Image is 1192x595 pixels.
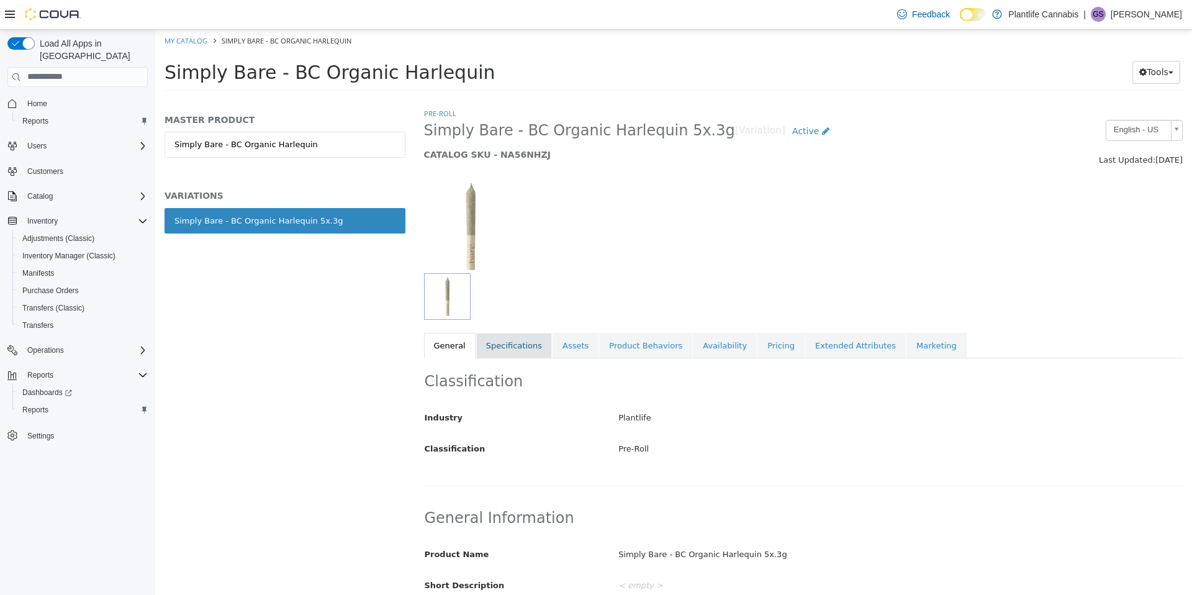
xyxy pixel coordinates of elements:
span: Customers [22,163,148,179]
button: Reports [12,112,153,130]
p: [PERSON_NAME] [1111,7,1182,22]
p: Plantlife Cannabis [1008,7,1078,22]
a: Product Behaviors [444,303,537,329]
span: Dark Mode [960,21,960,22]
span: Purchase Orders [17,283,148,298]
button: Operations [22,343,69,358]
span: Adjustments (Classic) [22,234,94,243]
a: Home [22,96,52,111]
span: Reports [22,116,48,126]
img: Cova [25,8,81,20]
span: Transfers [22,320,53,330]
button: Adjustments (Classic) [12,230,153,247]
div: Gaige Steinke [1091,7,1106,22]
a: Specifications [321,303,397,329]
button: Catalog [2,188,153,205]
h2: Classification [269,342,1027,361]
span: Inventory [22,214,148,229]
span: Users [27,141,47,151]
a: Availability [538,303,602,329]
span: Catalog [27,191,53,201]
button: Transfers (Classic) [12,299,153,317]
a: Simply Bare - BC Organic Harlequin [9,102,250,128]
span: Dashboards [17,385,148,400]
span: Reports [27,370,53,380]
a: Pre-Roll [269,79,301,88]
span: Adjustments (Classic) [17,231,148,246]
a: Purchase Orders [17,283,84,298]
span: Operations [22,343,148,358]
button: Inventory Manager (Classic) [12,247,153,265]
span: Purchase Orders [22,286,79,296]
a: Pricing [602,303,649,329]
span: Industry [269,383,308,393]
a: Adjustments (Classic) [17,231,99,246]
span: Transfers [17,318,148,333]
span: Simply Bare - BC Organic Harlequin [66,6,196,16]
span: Inventory Manager (Classic) [17,248,148,263]
button: Settings [2,426,153,444]
a: General [269,303,320,329]
span: [DATE] [1000,125,1027,135]
input: Dark Mode [960,8,986,21]
div: Simply Bare - BC Organic Harlequin 5x.3g [454,514,1036,536]
span: Reports [22,368,148,383]
span: Reports [17,402,148,417]
span: Inventory Manager (Classic) [22,251,115,261]
h5: VARIATIONS [9,160,250,171]
span: Manifests [22,268,54,278]
a: Manifests [17,266,59,281]
div: < empty > [454,545,1036,567]
div: Plantlife [454,378,1036,399]
a: Marketing [751,303,811,329]
button: Manifests [12,265,153,282]
button: Home [2,94,153,112]
span: Load All Apps in [GEOGRAPHIC_DATA] [35,37,148,62]
span: Transfers (Classic) [22,303,84,313]
button: Operations [2,342,153,359]
a: English - US [950,90,1027,111]
button: Reports [2,366,153,384]
span: Settings [22,427,148,443]
small: [Variation] [580,96,630,106]
a: Transfers (Classic) [17,301,89,316]
span: Reports [22,405,48,415]
a: Settings [22,429,59,443]
div: Pre-Roll [454,409,1036,430]
button: Reports [22,368,58,383]
a: Inventory Manager (Classic) [17,248,120,263]
button: Inventory [22,214,63,229]
img: 150 [269,150,362,243]
button: Reports [12,401,153,419]
span: Users [22,139,148,153]
a: Customers [22,164,68,179]
span: Feedback [912,8,950,20]
span: Simply Bare - BC Organic Harlequin 5x.3g [269,91,580,111]
span: Product Name [269,520,334,529]
a: Reports [17,402,53,417]
button: Transfers [12,317,153,334]
div: Simply Bare - BC Organic Harlequin 5x.3g [19,185,188,198]
span: Home [22,96,148,111]
button: Tools [977,31,1025,54]
span: English - US [951,91,1011,110]
span: Active [637,96,664,106]
a: Feedback [892,2,955,27]
h5: MASTER PRODUCT [9,84,250,96]
span: Simply Bare - BC Organic Harlequin [9,32,340,53]
button: Customers [2,162,153,180]
span: Settings [27,431,54,441]
span: Inventory [27,216,58,226]
a: Dashboards [12,384,153,401]
span: Short Description [269,551,350,560]
h2: General Information [269,479,1027,498]
a: Extended Attributes [650,303,751,329]
button: Inventory [2,212,153,230]
a: Reports [17,114,53,129]
span: Customers [27,166,63,176]
a: Assets [397,303,443,329]
span: Reports [17,114,148,129]
a: Dashboards [17,385,77,400]
nav: Complex example [7,89,148,477]
span: Last Updated: [944,125,1000,135]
